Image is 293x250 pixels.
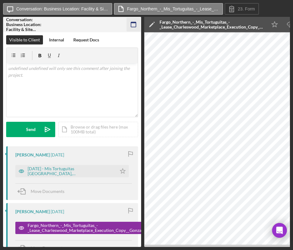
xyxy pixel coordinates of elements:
button: Internal [46,35,67,44]
time: 2025-09-12 02:32 [51,209,64,214]
div: [PERSON_NAME] [15,152,50,157]
div: Request Docs [73,35,99,44]
button: [DATE] - Mis Tortuguitas [GEOGRAPHIC_DATA], [GEOGRAPHIC_DATA] - Permit Set (2).pdf [15,165,129,177]
label: Conversation: Business Location: Facility & Site Readiness Documentation ([PERSON_NAME].) [16,6,108,11]
button: Fargo_Northern_-_Mis_Tortuguitas_-_Lease_Charleswood_Marketplace_Execution_Copy__Gonzalo_Medina_-... [15,222,180,234]
div: [PERSON_NAME] [15,209,50,214]
button: Send [6,122,55,137]
div: [DATE] - Mis Tortuguitas [GEOGRAPHIC_DATA], [GEOGRAPHIC_DATA] - Permit Set (2).pdf [28,166,114,176]
button: Fargo_Northern_-_Mis_Tortuguitas_-_Lease_Charleswood_Marketplace_Execution_Copy__Gonzalo_Medina_-... [114,3,223,15]
label: 23. Form [238,6,255,11]
button: 23. Form [225,3,259,15]
span: Move Documents [31,189,64,194]
div: Fargo_Northern_-_Mis_Tortuguitas_-_Lease_Charleswood_Marketplace_Execution_Copy__Gonzalo_Medina_-... [28,223,165,233]
div: Send [26,122,36,137]
div: Conversation: Business Location: Facility & Site Readiness Documentation ([PERSON_NAME].) [6,17,49,32]
button: Request Docs [70,35,102,44]
button: Conversation: Business Location: Facility & Site Readiness Documentation ([PERSON_NAME].) [3,3,112,15]
div: Fargo_Northern_-_Mis_Tortuguitas_-_Lease_Charleswood_Marketplace_Execution_Copy__Gonzalo_Medina_-... [160,20,264,29]
time: 2025-09-12 02:33 [51,152,64,157]
button: Move Documents [15,184,71,199]
label: Fargo_Northern_-_Mis_Tortuguitas_-_Lease_Charleswood_Marketplace_Execution_Copy__Gonzalo_Medina_-... [127,6,219,11]
div: Open Intercom Messenger [272,223,287,238]
div: Visible to Client [9,35,40,44]
button: Visible to Client [6,35,43,44]
div: Internal [49,35,64,44]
